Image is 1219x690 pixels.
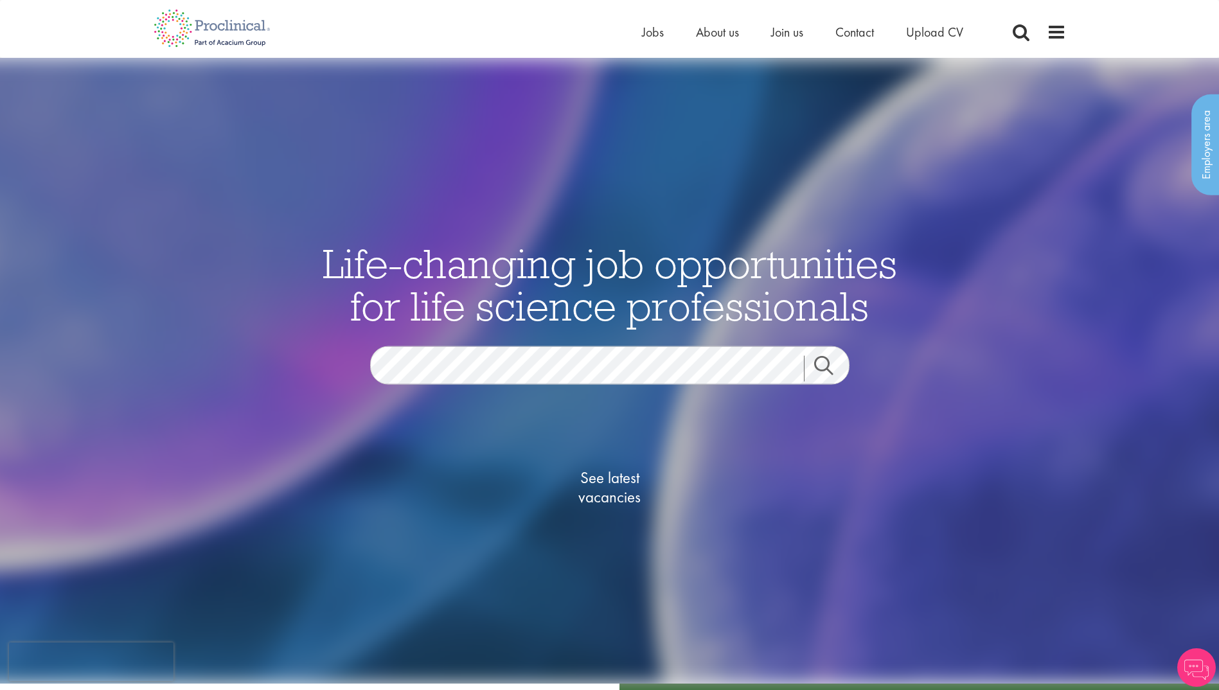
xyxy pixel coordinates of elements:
a: Contact [835,24,874,40]
span: Life-changing job opportunities for life science professionals [323,237,897,331]
a: Jobs [642,24,664,40]
a: About us [696,24,739,40]
iframe: reCAPTCHA [9,642,174,681]
img: Chatbot [1177,648,1216,687]
a: Upload CV [906,24,963,40]
a: Join us [771,24,803,40]
span: See latest vacancies [546,468,674,506]
a: Job search submit button [804,355,859,381]
a: See latestvacancies [546,416,674,558]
